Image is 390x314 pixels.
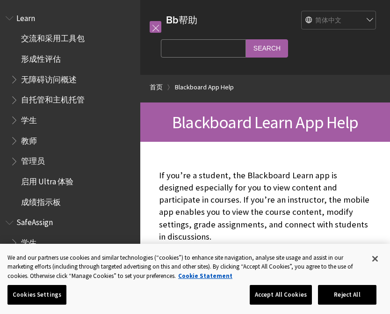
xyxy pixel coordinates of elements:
[7,285,66,305] button: Cookies Settings
[21,51,61,64] span: 形成性评估
[21,174,73,186] span: 启用 Ultra 体验
[175,81,234,93] a: Blackboard App Help
[246,39,288,58] input: Search
[21,235,37,248] span: 学生
[21,112,37,125] span: 学生
[7,253,363,281] div: We and our partners use cookies and similar technologies (“cookies”) to enhance site navigation, ...
[16,215,53,227] span: SafeAssign
[365,248,385,269] button: Close
[302,11,376,30] select: Site Language Selector
[21,194,61,207] span: 成绩指示板
[250,285,312,305] button: Accept All Cookies
[172,111,358,133] span: Blackboard Learn App Help
[6,215,135,292] nav: Book outline for Blackboard SafeAssign
[21,72,77,84] span: 无障碍访问概述
[159,169,371,243] p: If you’re a student, the Blackboard Learn app is designed especially for you to view content and ...
[178,272,232,280] a: More information about your privacy, opens in a new tab
[21,153,45,166] span: 管理员
[21,92,85,105] span: 自托管和主机托管
[21,133,37,146] span: 教师
[150,81,163,93] a: 首页
[166,14,179,26] strong: Bb
[318,285,376,305] button: Reject All
[6,10,135,210] nav: Book outline for Blackboard Learn Help
[16,10,35,23] span: Learn
[166,14,197,26] a: Bb帮助
[21,31,85,44] span: 交流和采用工具包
